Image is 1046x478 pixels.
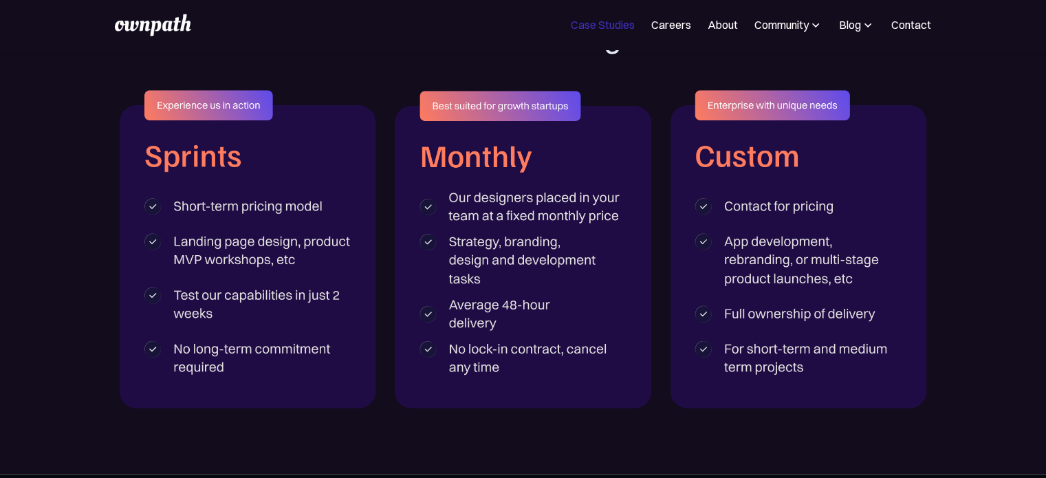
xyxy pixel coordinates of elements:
a: Contact [891,17,931,33]
a: About [708,17,738,33]
div: Blog [839,17,875,33]
div: Community [754,17,809,33]
a: Case Studies [571,17,635,33]
div: Blog [839,17,861,33]
div: Community [754,17,822,33]
a: Careers [651,17,691,33]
